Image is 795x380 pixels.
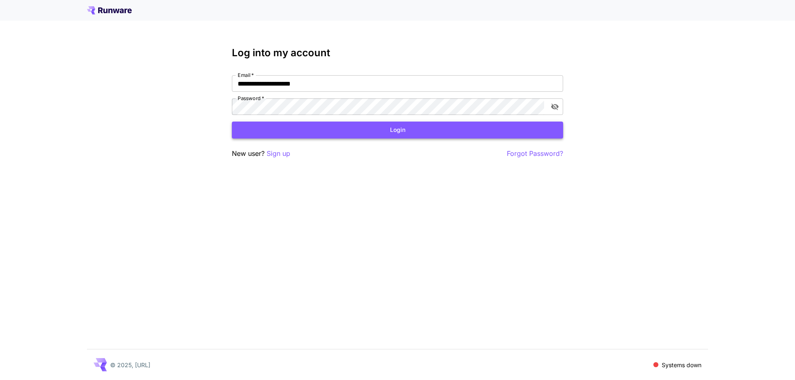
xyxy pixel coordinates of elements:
p: New user? [232,148,290,159]
p: Systems down [662,361,701,369]
h3: Log into my account [232,47,563,59]
label: Password [238,95,264,102]
button: Forgot Password? [507,148,563,159]
label: Email [238,72,254,79]
button: Sign up [267,148,290,159]
button: Login [232,122,563,139]
button: toggle password visibility [547,99,562,114]
p: © 2025, [URL] [110,361,150,369]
